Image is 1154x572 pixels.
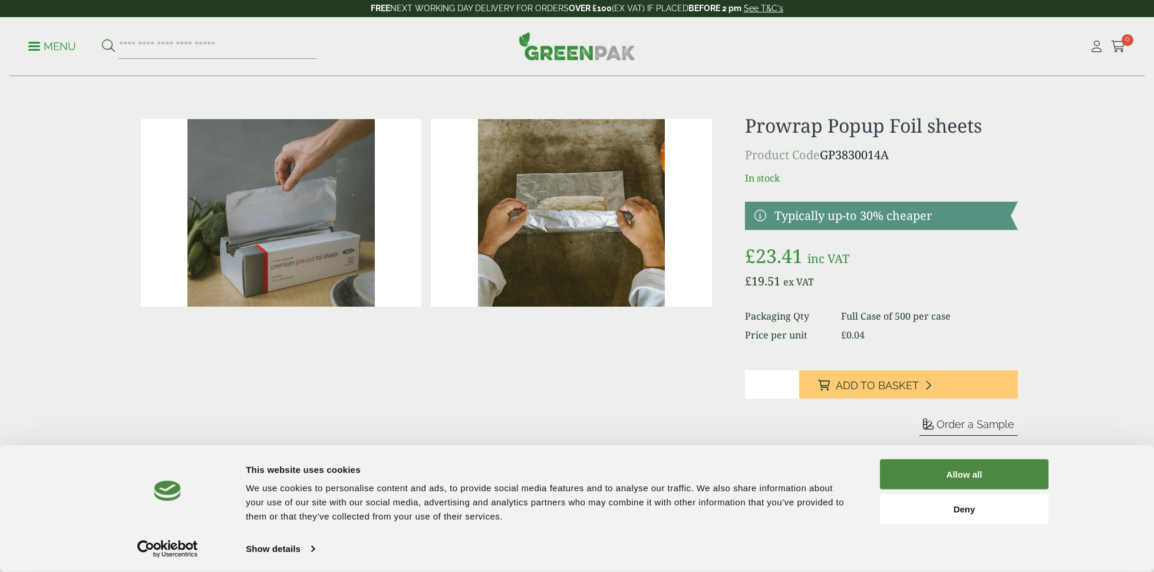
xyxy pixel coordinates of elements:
dt: Price per unit [745,328,827,342]
h1: Prowrap Popup Foil sheets [745,114,1018,137]
button: Order a Sample [919,418,1018,436]
bdi: 23.41 [745,243,803,268]
i: Cart [1111,41,1126,52]
a: Menu [28,40,76,51]
a: 0 [1111,38,1126,55]
span: £ [745,243,756,268]
span: ex VAT [783,275,814,288]
button: Add to Basket [799,370,1018,399]
span: £ [745,273,751,289]
strong: OVER £100 [569,4,612,13]
span: £ [841,328,846,341]
a: Show details [246,540,314,558]
strong: FREE [371,4,390,13]
div: We use cookies to personalise content and ads, to provide social media features and to analyse ou... [246,481,853,524]
img: Pop Foil Sheet [431,119,711,307]
p: GP3830014A [745,146,1018,164]
strong: BEFORE 2 pm [688,4,741,13]
div: This website uses cookies [246,462,853,476]
dd: Full Case of 500 per case [841,309,1018,323]
bdi: 19.51 [745,273,780,289]
span: Product Code [745,147,820,163]
span: 0 [1122,34,1133,46]
span: Add to Basket [836,379,919,392]
i: My Account [1089,41,1104,52]
p: Menu [28,40,76,54]
img: GreenPak Supplies [519,32,635,60]
dt: Packaging Qty [745,309,827,323]
bdi: 0.04 [841,328,865,341]
button: Allow all [880,459,1049,489]
span: Order a Sample [937,418,1014,430]
img: Prowrap Pop Up Foil Sheet 270x300mm [141,119,421,307]
img: logo [154,481,181,501]
span: inc VAT [807,251,849,267]
a: See T&C's [744,4,783,13]
button: Deny [880,494,1049,524]
a: Usercentrics Cookiebot - opens in a new window [116,540,219,558]
p: In stock [745,171,1018,185]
